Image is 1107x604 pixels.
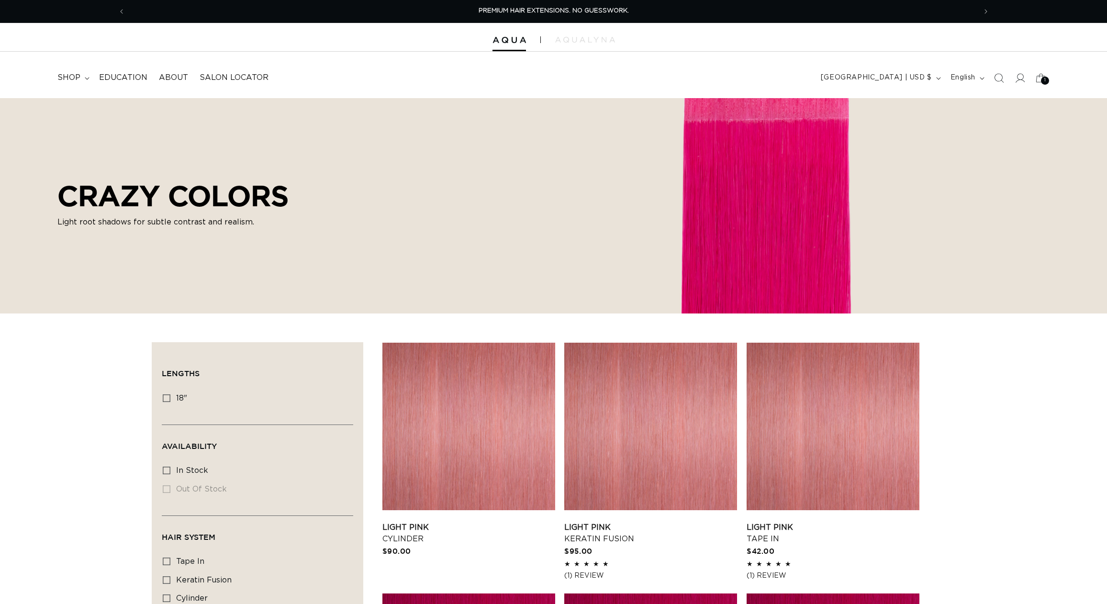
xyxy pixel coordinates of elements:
summary: shop [52,67,93,89]
span: Lengths [162,369,200,378]
span: Hair System [162,533,215,541]
img: aqualyna.com [555,37,615,43]
span: Salon Locator [200,73,268,83]
span: keratin fusion [176,576,232,584]
a: Education [93,67,153,89]
p: Light root shadows for subtle contrast and realism. [57,216,289,228]
summary: Lengths (0 selected) [162,352,353,387]
span: PREMIUM HAIR EXTENSIONS. NO GUESSWORK. [479,8,629,14]
span: Education [99,73,147,83]
button: Previous announcement [111,2,132,21]
span: In stock [176,467,208,474]
span: Availability [162,442,217,450]
img: Aqua Hair Extensions [492,37,526,44]
span: [GEOGRAPHIC_DATA] | USD $ [821,73,932,83]
a: Light Pink Keratin Fusion [564,522,737,545]
span: English [950,73,975,83]
h2: CRAZY COLORS [57,179,289,213]
summary: Search [988,67,1009,89]
a: About [153,67,194,89]
button: [GEOGRAPHIC_DATA] | USD $ [815,69,945,87]
span: cylinder [176,594,208,602]
button: English [945,69,988,87]
a: Light Pink Cylinder [382,522,555,545]
button: Next announcement [975,2,996,21]
span: 1 [1044,77,1046,85]
summary: Availability (0 selected) [162,425,353,459]
span: tape in [176,558,204,565]
span: 18" [176,394,187,402]
summary: Hair System (0 selected) [162,516,353,550]
span: About [159,73,188,83]
a: Light Pink Tape In [747,522,919,545]
a: Salon Locator [194,67,274,89]
span: shop [57,73,80,83]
